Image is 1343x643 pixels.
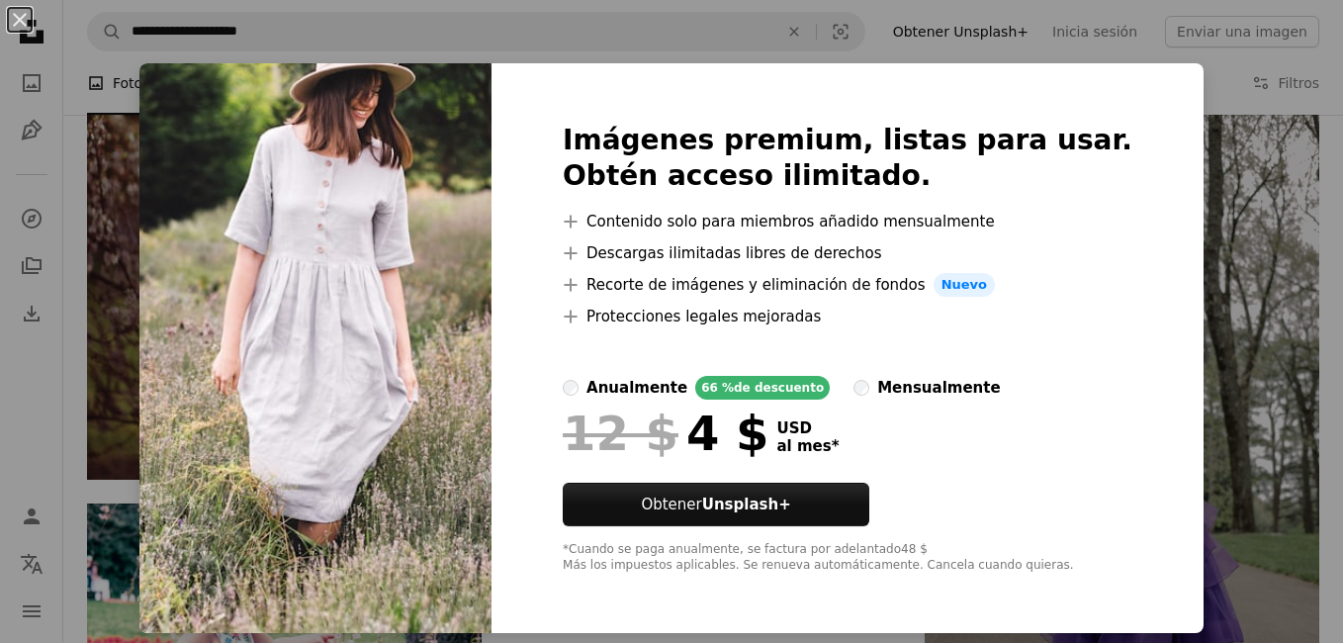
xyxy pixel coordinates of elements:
span: 12 $ [563,408,678,459]
div: anualmente [586,376,687,400]
span: USD [776,419,839,437]
li: Descargas ilimitadas libres de derechos [563,241,1132,265]
input: mensualmente [853,380,869,396]
h2: Imágenes premium, listas para usar. Obtén acceso ilimitado. [563,123,1132,194]
li: Protecciones legales mejoradas [563,305,1132,328]
strong: Unsplash+ [702,496,791,513]
div: 4 $ [563,408,768,459]
span: Nuevo [934,273,995,297]
img: premium_photo-1661369667020-594ba8c622da [139,63,492,633]
li: Contenido solo para miembros añadido mensualmente [563,210,1132,233]
div: 66 % de descuento [695,376,830,400]
span: al mes * [776,437,839,455]
input: anualmente66 %de descuento [563,380,579,396]
div: *Cuando se paga anualmente, se factura por adelantado 48 $ Más los impuestos aplicables. Se renue... [563,542,1132,574]
div: mensualmente [877,376,1000,400]
li: Recorte de imágenes y eliminación de fondos [563,273,1132,297]
button: ObtenerUnsplash+ [563,483,869,526]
